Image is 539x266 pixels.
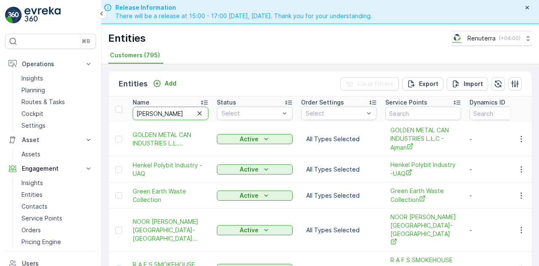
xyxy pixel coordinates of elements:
[240,226,259,234] p: Active
[357,80,394,88] p: Clear Filters
[447,77,488,91] button: Import
[24,7,61,24] img: logo_light-DOdMpM7g.png
[82,38,90,45] p: ⌘B
[21,74,43,83] p: Insights
[21,179,43,187] p: Insights
[390,187,456,204] a: Green Earth Waste Collection
[18,148,96,160] a: Assets
[390,126,456,152] a: GOLDEN METAL CAN INDUSTRIES L.L.C -Ajman
[306,165,372,174] p: All Types Selected
[306,135,372,143] p: All Types Selected
[22,136,79,144] p: Asset
[165,79,176,88] p: Add
[385,98,427,107] p: Service Points
[115,136,122,142] div: Toggle Row Selected
[240,191,259,200] p: Active
[149,78,180,89] button: Add
[306,226,372,234] p: All Types Selected
[5,56,96,73] button: Operations
[21,214,62,223] p: Service Points
[22,60,79,68] p: Operations
[470,98,505,107] p: Dynamics ID
[108,32,146,45] p: Entities
[240,135,259,143] p: Active
[21,110,43,118] p: Cockpit
[115,3,372,12] span: Release Information
[18,224,96,236] a: Orders
[133,161,208,178] a: Henkel Polybit Industry -UAQ
[390,161,456,178] a: Henkel Polybit Industry -UAQ
[21,121,45,130] p: Settings
[133,218,208,243] a: NOOR AL HADAYA MEDICAL CENTER-Aj...
[5,7,22,24] img: logo
[21,150,40,159] p: Assets
[217,98,236,107] p: Status
[390,213,456,247] a: NOOR AL HADAYA MEDICAL CENTER-Ajman
[18,201,96,212] a: Contacts
[115,227,122,234] div: Toggle Row Selected
[21,98,65,106] p: Routes & Tasks
[301,98,344,107] p: Order Settings
[133,218,208,243] span: NOOR [PERSON_NAME][GEOGRAPHIC_DATA]-[GEOGRAPHIC_DATA]...
[21,191,43,199] p: Entities
[18,212,96,224] a: Service Points
[217,134,293,144] button: Active
[18,177,96,189] a: Insights
[133,187,208,204] a: Green Earth Waste Collection
[340,77,399,91] button: Clear Filters
[419,80,438,88] p: Export
[115,12,372,20] span: There will be a release at 15:00 - 17:00 [DATE], [DATE]. Thank you for your understanding.
[22,164,79,173] p: Engagement
[451,34,464,43] img: Screenshot_2024-07-26_at_13.33.01.png
[217,191,293,201] button: Active
[451,31,532,46] button: Renuterra(+04:00)
[5,160,96,177] button: Engagement
[18,84,96,96] a: Planning
[21,238,61,246] p: Pricing Engine
[5,132,96,148] button: Asset
[390,213,456,247] span: NOOR [PERSON_NAME][GEOGRAPHIC_DATA]-[GEOGRAPHIC_DATA]
[464,80,483,88] p: Import
[217,225,293,235] button: Active
[221,109,280,118] p: Select
[21,86,45,94] p: Planning
[467,34,496,43] p: Renuterra
[217,164,293,175] button: Active
[18,73,96,84] a: Insights
[133,131,208,148] a: GOLDEN METAL CAN INDUSTRIES L.L....
[18,189,96,201] a: Entities
[402,77,443,91] button: Export
[133,107,208,120] input: Search
[306,109,364,118] p: Select
[240,165,259,174] p: Active
[110,51,160,59] span: Customers (795)
[499,35,520,42] p: ( +04:00 )
[119,78,148,90] p: Entities
[306,191,372,200] p: All Types Selected
[21,202,48,211] p: Contacts
[18,108,96,120] a: Cockpit
[385,107,461,120] input: Search
[21,226,41,234] p: Orders
[18,120,96,132] a: Settings
[18,236,96,248] a: Pricing Engine
[18,96,96,108] a: Routes & Tasks
[115,166,122,173] div: Toggle Row Selected
[115,192,122,199] div: Toggle Row Selected
[133,98,149,107] p: Name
